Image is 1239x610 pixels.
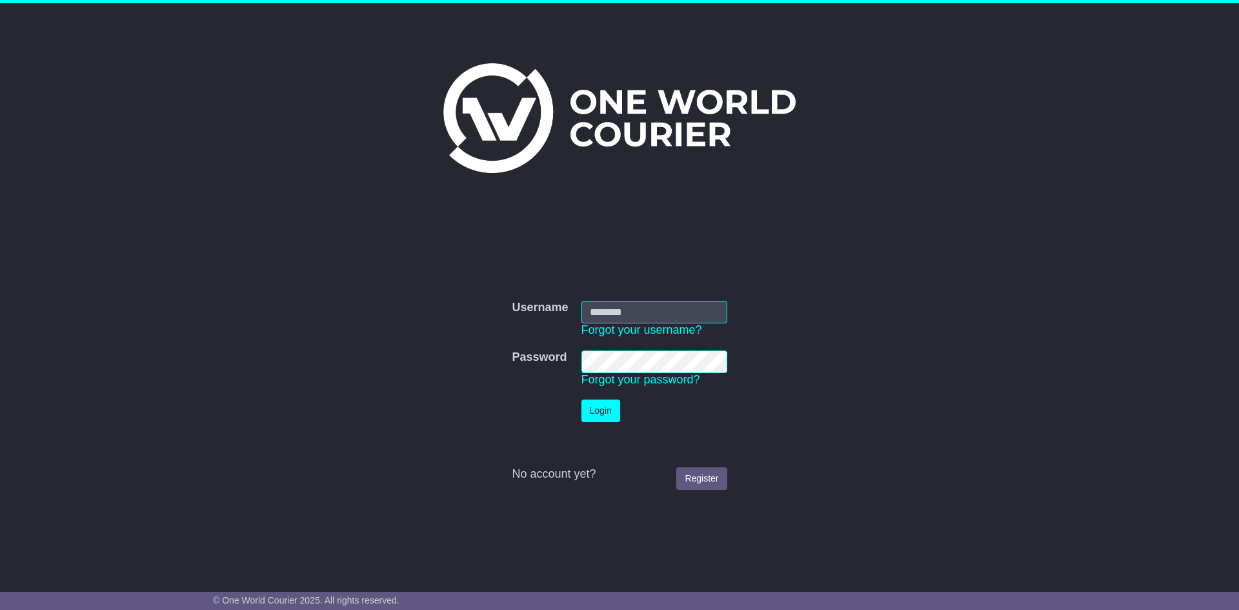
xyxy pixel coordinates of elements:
a: Forgot your password? [581,373,700,386]
a: Forgot your username? [581,323,702,336]
a: Register [676,467,727,490]
button: Login [581,400,620,422]
label: Username [512,301,568,315]
img: One World [443,63,796,173]
div: No account yet? [512,467,727,482]
label: Password [512,351,567,365]
span: © One World Courier 2025. All rights reserved. [213,595,399,605]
